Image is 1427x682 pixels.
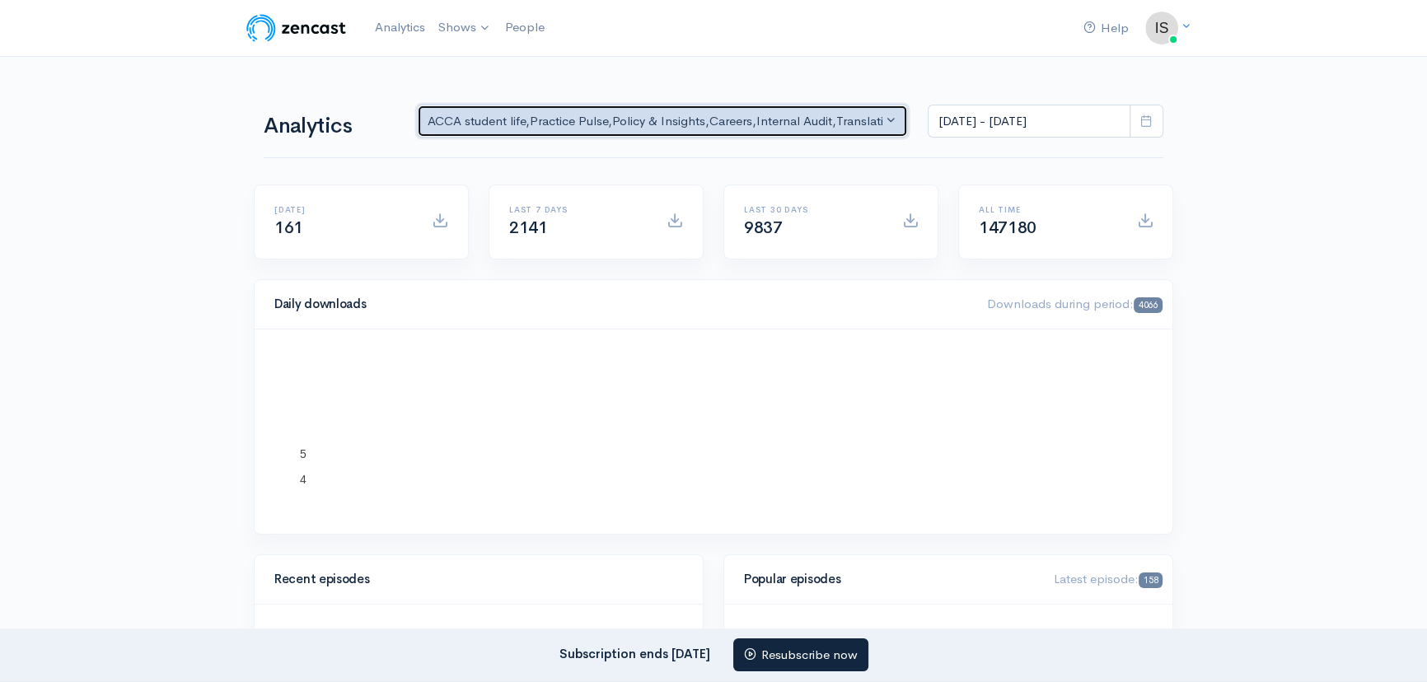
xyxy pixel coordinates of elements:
[274,297,967,311] h4: Daily downloads
[300,473,306,486] text: 4
[979,205,1116,214] h6: All time
[417,105,908,138] button: ACCA student life, Practice Pulse, Policy & Insights, Careers, Internal Audit, Translations
[1054,571,1163,586] span: Latest episode:
[300,446,306,460] text: 5
[264,114,397,138] h1: Analytics
[498,10,550,45] a: People
[979,217,1036,238] span: 147180
[428,112,882,131] div: ACCA student life , Practice Pulse , Policy & Insights , Careers , Internal Audit , Translations
[733,638,868,672] a: Resubscribe now
[559,645,710,661] strong: Subscription ends [DATE]
[509,205,647,214] h6: Last 7 days
[274,205,412,214] h6: [DATE]
[274,217,303,238] span: 161
[244,12,349,44] img: ZenCast Logo
[1134,297,1163,313] span: 4066
[744,205,882,214] h6: Last 30 days
[744,217,782,238] span: 9837
[1077,11,1135,46] a: Help
[928,105,1130,138] input: analytics date range selector
[987,296,1163,311] span: Downloads during period:
[1145,12,1178,44] img: ...
[432,10,498,46] a: Shows
[368,10,432,45] a: Analytics
[509,217,547,238] span: 2141
[274,572,673,586] h4: Recent episodes
[1139,572,1163,588] span: 158
[274,349,1153,514] svg: A chart.
[744,572,1034,586] h4: Popular episodes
